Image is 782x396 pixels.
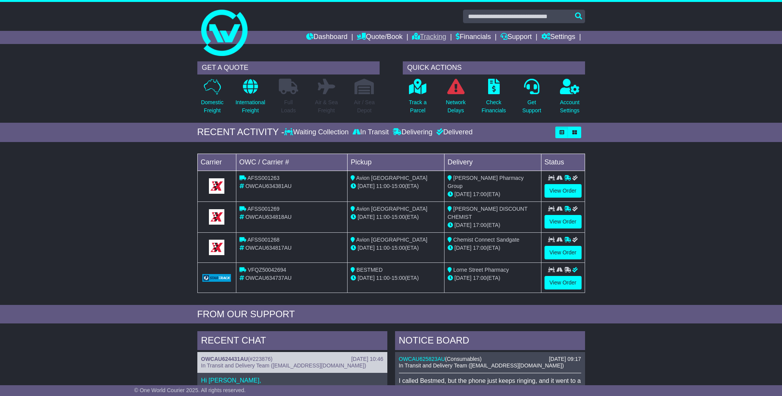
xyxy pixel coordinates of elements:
span: #223876 [250,356,271,362]
div: (ETA) [448,221,538,229]
a: DomesticFreight [200,78,224,119]
p: Account Settings [560,98,580,115]
div: Waiting Collection [284,128,350,137]
p: Hi [PERSON_NAME], [201,377,383,384]
div: GET A QUOTE [197,61,380,74]
p: Full Loads [279,98,298,115]
span: 17:00 [473,245,487,251]
span: [DATE] [358,245,375,251]
span: [DATE] [455,222,472,228]
td: Carrier [197,154,236,171]
span: Lorne Street Pharmacy [453,267,509,273]
span: [PERSON_NAME] Pharmacy Group [448,175,524,189]
span: 17:00 [473,275,487,281]
span: OWCAU634818AU [245,214,292,220]
span: 15:00 [392,183,405,189]
span: AFSS001269 [248,206,280,212]
a: View Order [545,184,582,198]
div: - (ETA) [351,274,441,282]
div: (ETA) [448,244,538,252]
img: GetCarrierServiceLogo [209,240,224,255]
div: - (ETA) [351,213,441,221]
span: 17:00 [473,191,487,197]
a: View Order [545,276,582,289]
span: [DATE] [358,214,375,220]
span: [DATE] [455,191,472,197]
div: RECENT CHAT [197,331,387,352]
a: OWCAU624431AU [201,356,248,362]
a: CheckFinancials [481,78,506,119]
td: Status [541,154,585,171]
span: Avion [GEOGRAPHIC_DATA] [356,237,427,243]
span: Consumables [447,356,480,362]
span: BESTMED [356,267,383,273]
a: Tracking [412,31,446,44]
span: OWCAU634737AU [245,275,292,281]
p: Air / Sea Depot [354,98,375,115]
span: 11:00 [376,183,390,189]
a: AccountSettings [560,78,580,119]
span: 11:00 [376,245,390,251]
span: AFSS001268 [248,237,280,243]
a: Quote/Book [357,31,402,44]
span: OWCAU634381AU [245,183,292,189]
a: Track aParcel [409,78,427,119]
p: International Freight [236,98,265,115]
span: Chemist Connect Sandgate [453,237,519,243]
span: VFQZ50042694 [248,267,286,273]
span: [DATE] [455,275,472,281]
img: GetCarrierServiceLogo [209,178,224,194]
a: Financials [456,31,491,44]
span: [DATE] [358,183,375,189]
span: In Transit and Delivery Team ([EMAIL_ADDRESS][DOMAIN_NAME]) [201,362,366,369]
a: Dashboard [306,31,348,44]
span: Avion [GEOGRAPHIC_DATA] [356,175,427,181]
span: In Transit and Delivery Team ([EMAIL_ADDRESS][DOMAIN_NAME]) [399,362,564,369]
span: [DATE] [455,245,472,251]
div: [DATE] 09:17 [549,356,581,362]
div: In Transit [351,128,391,137]
span: 17:00 [473,222,487,228]
a: OWCAU625823AU [399,356,445,362]
a: InternationalFreight [235,78,266,119]
p: Air & Sea Freight [315,98,338,115]
span: 11:00 [376,214,390,220]
span: Avion [GEOGRAPHIC_DATA] [356,206,427,212]
div: Delivering [391,128,434,137]
img: GetCarrierServiceLogo [209,209,224,225]
span: 15:00 [392,245,405,251]
p: Track a Parcel [409,98,427,115]
div: FROM OUR SUPPORT [197,309,585,320]
span: 15:00 [392,275,405,281]
p: I called Bestmed, but the phone just keeps ringing, and it went to a voice prompt saying the phon... [399,377,581,392]
div: Delivered [434,128,473,137]
a: Support [500,31,532,44]
a: View Order [545,215,582,228]
div: (ETA) [448,274,538,282]
p: Network Delays [446,98,465,115]
img: GetCarrierServiceLogo [202,274,231,282]
div: NOTICE BOARD [395,331,585,352]
span: 15:00 [392,214,405,220]
td: Delivery [444,154,541,171]
a: GetSupport [522,78,541,119]
div: - (ETA) [351,244,441,252]
div: QUICK ACTIONS [403,61,585,74]
div: RECENT ACTIVITY - [197,127,285,138]
div: ( ) [201,356,383,362]
span: [PERSON_NAME] DISCOUNT CHEMIST [448,206,528,220]
p: Check Financials [482,98,506,115]
p: Get Support [522,98,541,115]
p: Domestic Freight [201,98,223,115]
span: [DATE] [358,275,375,281]
span: 11:00 [376,275,390,281]
td: Pickup [348,154,444,171]
td: OWC / Carrier # [236,154,348,171]
div: - (ETA) [351,182,441,190]
a: Settings [541,31,575,44]
div: (ETA) [448,190,538,198]
span: OWCAU634817AU [245,245,292,251]
a: NetworkDelays [445,78,466,119]
span: © One World Courier 2025. All rights reserved. [134,387,246,393]
div: [DATE] 10:46 [351,356,383,362]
